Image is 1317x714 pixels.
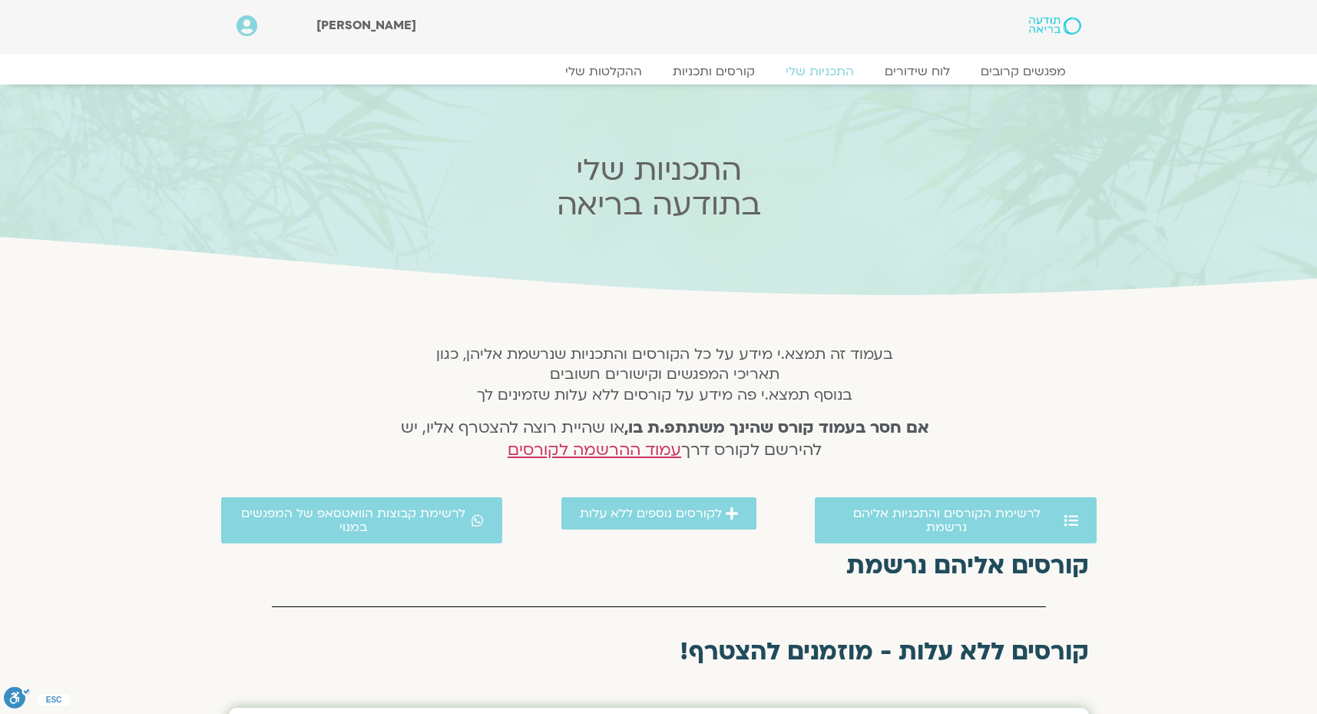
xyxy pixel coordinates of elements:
[561,497,756,530] a: לקורסים נוספים ללא עלות
[221,497,503,543] a: לרשימת קבוצות הוואטסאפ של המפגשים במנוי
[316,17,416,34] span: [PERSON_NAME]
[358,153,960,222] h2: התכניות שלי בתודעה בריאה
[965,64,1081,79] a: מפגשים קרובים
[869,64,965,79] a: לוח שידורים
[229,552,1089,580] h2: קורסים אליהם נרשמת
[580,506,722,520] span: לקורסים נוספים ללא עלות
[380,417,949,462] h4: או שהיית רוצה להצטרף אליו, יש להירשם לקורס דרך
[815,497,1097,543] a: לרשימת הקורסים והתכניות אליהם נרשמת
[657,64,770,79] a: קורסים ותכניות
[380,344,949,405] h5: בעמוד זה תמצא.י מידע על כל הקורסים והתכניות שנרשמת אליהן, כגון תאריכי המפגשים וקישורים חשובים בנו...
[229,638,1089,666] h2: קורסים ללא עלות - מוזמנים להצטרף!
[550,64,657,79] a: ההקלטות שלי
[240,506,468,534] span: לרשימת קבוצות הוואטסאפ של המפגשים במנוי
[770,64,869,79] a: התכניות שלי
[833,506,1061,534] span: לרשימת הקורסים והתכניות אליהם נרשמת
[508,439,681,461] a: עמוד ההרשמה לקורסים
[624,417,929,439] strong: אם חסר בעמוד קורס שהינך משתתפ.ת בו,
[237,64,1081,79] nav: Menu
